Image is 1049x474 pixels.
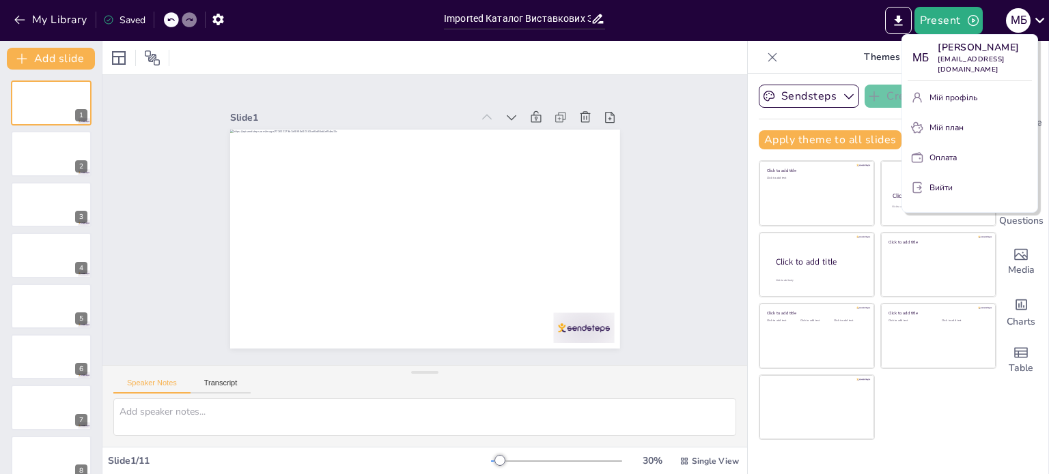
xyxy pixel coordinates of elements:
[908,87,1032,108] button: Мій профіль
[929,92,977,103] font: Мій профіль
[908,177,1032,198] button: Вийти
[929,122,964,133] font: Мій план
[908,147,1032,168] button: Оплата
[938,55,1005,74] font: [EMAIL_ADDRESS][DOMAIN_NAME]
[929,152,957,163] font: Оплата
[929,182,953,193] font: Вийти
[938,41,1020,54] font: [PERSON_NAME]
[912,51,927,64] font: М Б
[908,117,1032,138] button: Мій план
